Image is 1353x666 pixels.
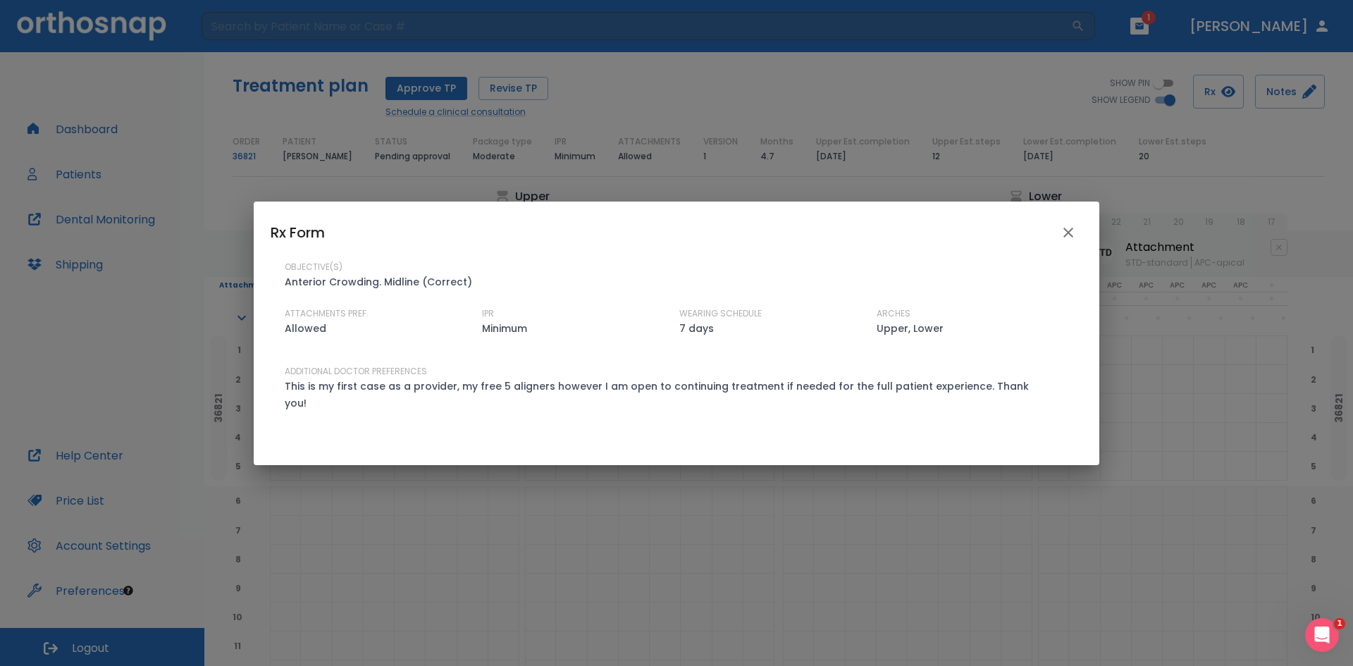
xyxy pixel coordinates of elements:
[1334,618,1345,629] span: 1
[285,307,369,320] p: ATTACHMENTS PREF.
[271,221,325,244] h6: Rx Form
[285,320,326,337] p: Allowed
[285,261,342,273] p: OBJECTIVE(S)
[285,273,472,290] p: Anterior Crowding. Midline (Correct)
[679,320,714,337] p: 7 days
[285,365,427,378] p: ADDITIONAL DOCTOR PREFERENCES
[877,320,944,337] p: Upper, Lower
[285,378,1051,412] p: This is my first case as a provider, my free 5 aligners however I am open to continuing treatment...
[877,307,910,320] p: ARCHES
[482,320,527,337] p: Minimum
[1054,218,1082,247] button: close
[679,307,762,320] p: WEARING SCHEDULE
[1305,618,1339,652] iframe: Intercom live chat
[482,307,494,320] p: IPR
